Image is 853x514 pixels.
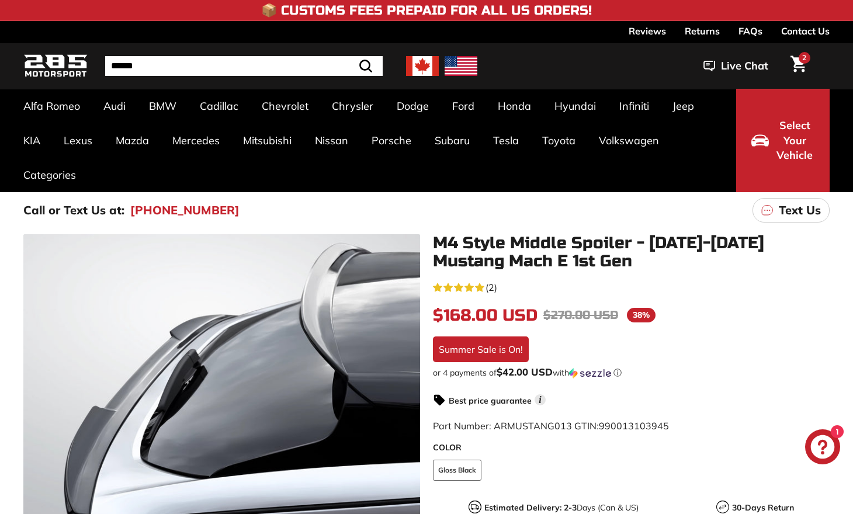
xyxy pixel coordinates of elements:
p: Call or Text Us at: [23,202,124,219]
span: 38% [627,308,656,322]
strong: Best price guarantee [449,395,532,406]
a: Lexus [52,123,104,158]
a: Jeep [661,89,706,123]
a: 5.0 rating (2 votes) [433,279,830,294]
div: or 4 payments of$42.00 USDwithSezzle Click to learn more about Sezzle [433,367,830,378]
button: Live Chat [688,51,783,81]
a: Volkswagen [587,123,671,158]
span: $42.00 USD [497,366,553,378]
a: Text Us [753,198,830,223]
span: $270.00 USD [543,308,618,322]
a: Mitsubishi [231,123,303,158]
a: Dodge [385,89,441,123]
span: 990013103945 [599,420,669,432]
button: Select Your Vehicle [736,89,830,192]
a: BMW [137,89,188,123]
a: Honda [486,89,543,123]
strong: Estimated Delivery: 2-3 [484,502,577,513]
label: COLOR [433,442,830,454]
input: Search [105,56,383,76]
a: Mazda [104,123,161,158]
a: Infiniti [608,89,661,123]
img: Logo_285_Motorsport_areodynamics_components [23,53,88,80]
span: (2) [486,280,497,294]
a: Toyota [530,123,587,158]
a: KIA [12,123,52,158]
h4: 📦 Customs Fees Prepaid for All US Orders! [261,4,592,18]
a: Cart [783,46,813,86]
div: or 4 payments of with [433,367,830,378]
span: Part Number: ARMUSTANG013 GTIN: [433,420,669,432]
a: Categories [12,158,88,192]
p: Days (Can & US) [484,502,639,514]
span: $168.00 USD [433,305,538,325]
a: Cadillac [188,89,250,123]
a: [PHONE_NUMBER] [130,202,240,219]
img: Sezzle [569,368,611,378]
p: Text Us [779,202,821,219]
a: Contact Us [781,21,830,41]
span: 2 [802,53,806,62]
a: Ford [441,89,486,123]
h1: M4 Style Middle Spoiler - [DATE]-[DATE] Mustang Mach E 1st Gen [433,234,830,270]
span: Select Your Vehicle [775,118,814,163]
a: Chevrolet [250,89,320,123]
a: Hyundai [543,89,608,123]
a: FAQs [738,21,762,41]
div: Summer Sale is On! [433,336,529,362]
a: Mercedes [161,123,231,158]
a: Chrysler [320,89,385,123]
a: Reviews [629,21,666,41]
span: Live Chat [721,58,768,74]
strong: 30-Days Return [732,502,794,513]
span: i [535,394,546,405]
a: Nissan [303,123,360,158]
a: Subaru [423,123,481,158]
a: Porsche [360,123,423,158]
a: Returns [685,21,720,41]
inbox-online-store-chat: Shopify online store chat [802,429,844,467]
a: Audi [92,89,137,123]
a: Alfa Romeo [12,89,92,123]
a: Tesla [481,123,530,158]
